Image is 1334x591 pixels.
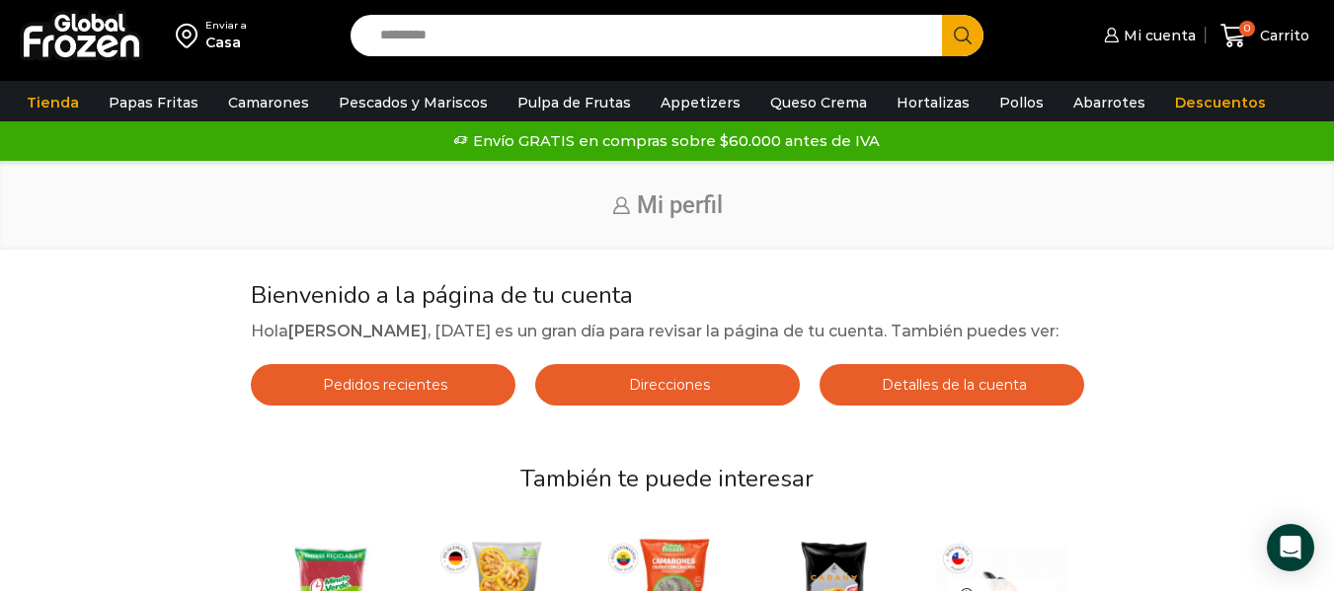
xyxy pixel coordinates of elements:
[1165,84,1276,121] a: Descuentos
[329,84,498,121] a: Pescados y Mariscos
[637,191,723,219] span: Mi perfil
[205,33,247,52] div: Casa
[989,84,1054,121] a: Pollos
[887,84,980,121] a: Hortalizas
[205,19,247,33] div: Enviar a
[251,279,633,311] span: Bienvenido a la página de tu cuenta
[218,84,319,121] a: Camarones
[760,84,877,121] a: Queso Crema
[1216,13,1314,59] a: 0 Carrito
[1063,84,1155,121] a: Abarrotes
[251,319,1084,344] p: Hola , [DATE] es un gran día para revisar la página de tu cuenta. También puedes ver:
[877,376,1027,394] span: Detalles de la cuenta
[1119,26,1196,45] span: Mi cuenta
[520,463,814,494] span: También te puede interesar
[17,84,89,121] a: Tienda
[251,364,515,406] a: Pedidos recientes
[508,84,641,121] a: Pulpa de Frutas
[535,364,800,406] a: Direcciones
[176,19,205,52] img: address-field-icon.svg
[624,376,710,394] span: Direcciones
[942,15,983,56] button: Search button
[651,84,750,121] a: Appetizers
[1255,26,1309,45] span: Carrito
[1267,524,1314,571] div: Open Intercom Messenger
[1099,16,1196,55] a: Mi cuenta
[318,376,447,394] span: Pedidos recientes
[1239,21,1255,37] span: 0
[99,84,208,121] a: Papas Fritas
[820,364,1084,406] a: Detalles de la cuenta
[288,322,428,340] strong: [PERSON_NAME]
